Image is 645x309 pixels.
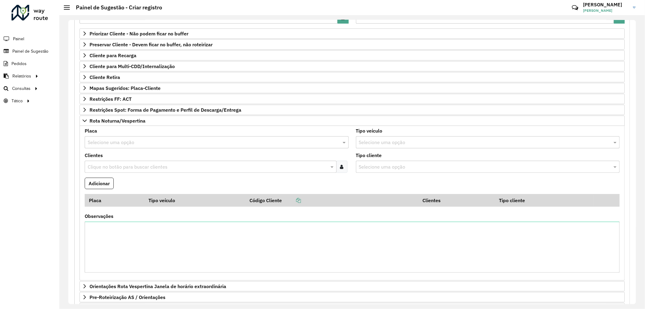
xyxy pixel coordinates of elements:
span: Mapas Sugeridos: Placa-Cliente [90,86,161,90]
a: Orientações Rota Vespertina Janela de horário extraordinária [80,281,625,291]
a: Restrições Spot: Forma de Pagamento e Perfil de Descarga/Entrega [80,105,625,115]
th: Tipo cliente [495,194,594,207]
span: Preservar Cliente - Devem ficar no buffer, não roteirizar [90,42,213,47]
h3: [PERSON_NAME] [583,2,628,8]
span: Priorizar Cliente - Não podem ficar no buffer [90,31,188,36]
span: Cliente para Multi-CDD/Internalização [90,64,175,69]
th: Código Cliente [245,194,419,207]
span: Relatórios [12,73,31,79]
a: Contato Rápido [568,1,581,14]
a: Cliente para Recarga [80,50,625,61]
label: Placa [85,127,97,134]
span: Restrições Spot: Forma de Pagamento e Perfil de Descarga/Entrega [90,107,241,112]
div: Rota Noturna/Vespertina [80,126,625,281]
th: Placa [85,194,145,207]
label: Tipo cliente [356,152,382,159]
span: Painel [13,36,24,42]
th: Tipo veículo [145,194,245,207]
span: Painel de Sugestão [12,48,48,54]
a: Restrições FF: ACT [80,94,625,104]
span: Orientações Rota Vespertina Janela de horário extraordinária [90,284,226,289]
h2: Painel de Sugestão - Criar registro [70,4,162,11]
span: Cliente para Recarga [90,53,136,58]
span: Pre-Roteirização AS / Orientações [90,295,165,300]
button: Adicionar [85,178,114,189]
label: Clientes [85,152,103,159]
a: Copiar [282,197,301,203]
span: Rota Noturna/Vespertina [90,118,145,123]
label: Observações [85,212,113,220]
span: Consultas [12,85,31,92]
span: Pedidos [11,61,27,67]
span: [PERSON_NAME] [583,8,628,13]
label: Tipo veículo [356,127,383,134]
a: Rota Noturna/Vespertina [80,116,625,126]
a: Mapas Sugeridos: Placa-Cliente [80,83,625,93]
a: Cliente Retira [80,72,625,82]
span: Tático [11,98,23,104]
th: Clientes [419,194,495,207]
a: Preservar Cliente - Devem ficar no buffer, não roteirizar [80,39,625,50]
a: Cliente para Multi-CDD/Internalização [80,61,625,71]
a: Pre-Roteirização AS / Orientações [80,292,625,302]
a: Priorizar Cliente - Não podem ficar no buffer [80,28,625,39]
span: Restrições FF: ACT [90,97,132,101]
span: Cliente Retira [90,75,120,80]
